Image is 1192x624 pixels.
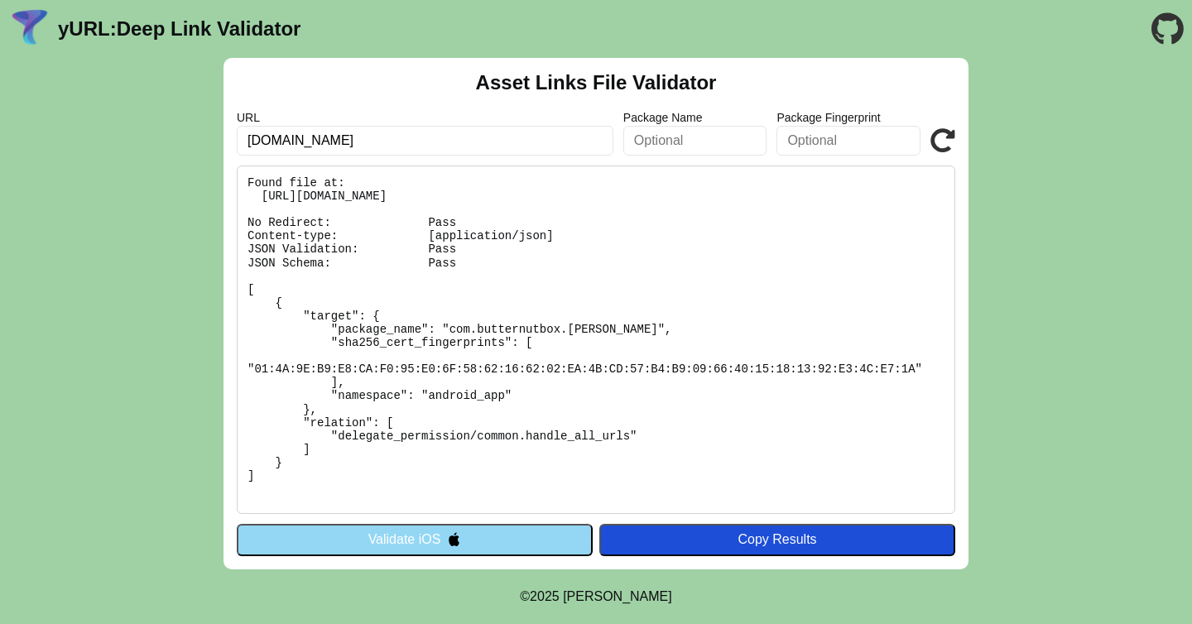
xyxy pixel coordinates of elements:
label: URL [237,111,613,124]
pre: Found file at: [URL][DOMAIN_NAME] No Redirect: Pass Content-type: [application/json] JSON Validat... [237,166,955,514]
input: Optional [776,126,920,156]
input: Required [237,126,613,156]
div: Copy Results [608,532,947,547]
input: Optional [623,126,767,156]
img: yURL Logo [8,7,51,50]
h2: Asset Links File Validator [476,71,717,94]
img: appleIcon.svg [447,532,461,546]
span: 2025 [530,589,560,603]
button: Validate iOS [237,524,593,555]
a: Michael Ibragimchayev's Personal Site [563,589,672,603]
footer: © [520,569,671,624]
label: Package Fingerprint [776,111,920,124]
button: Copy Results [599,524,955,555]
label: Package Name [623,111,767,124]
a: yURL:Deep Link Validator [58,17,300,41]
